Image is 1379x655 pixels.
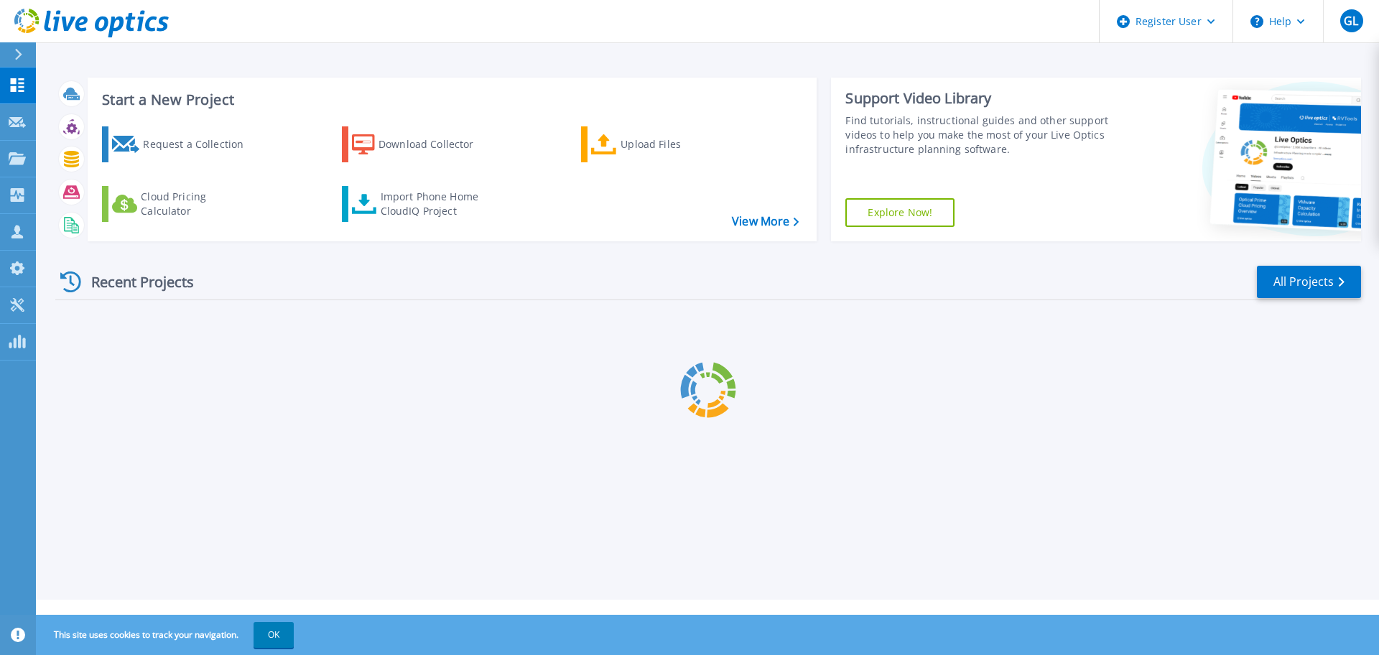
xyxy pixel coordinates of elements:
[40,622,294,648] span: This site uses cookies to track your navigation.
[381,190,493,218] div: Import Phone Home CloudIQ Project
[845,198,955,227] a: Explore Now!
[141,190,256,218] div: Cloud Pricing Calculator
[379,130,493,159] div: Download Collector
[621,130,735,159] div: Upload Files
[342,126,502,162] a: Download Collector
[102,186,262,222] a: Cloud Pricing Calculator
[1257,266,1361,298] a: All Projects
[55,264,213,299] div: Recent Projects
[102,92,799,108] h3: Start a New Project
[845,89,1115,108] div: Support Video Library
[581,126,741,162] a: Upload Files
[102,126,262,162] a: Request a Collection
[254,622,294,648] button: OK
[732,215,799,228] a: View More
[845,113,1115,157] div: Find tutorials, instructional guides and other support videos to help you make the most of your L...
[1344,15,1358,27] span: GL
[143,130,258,159] div: Request a Collection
